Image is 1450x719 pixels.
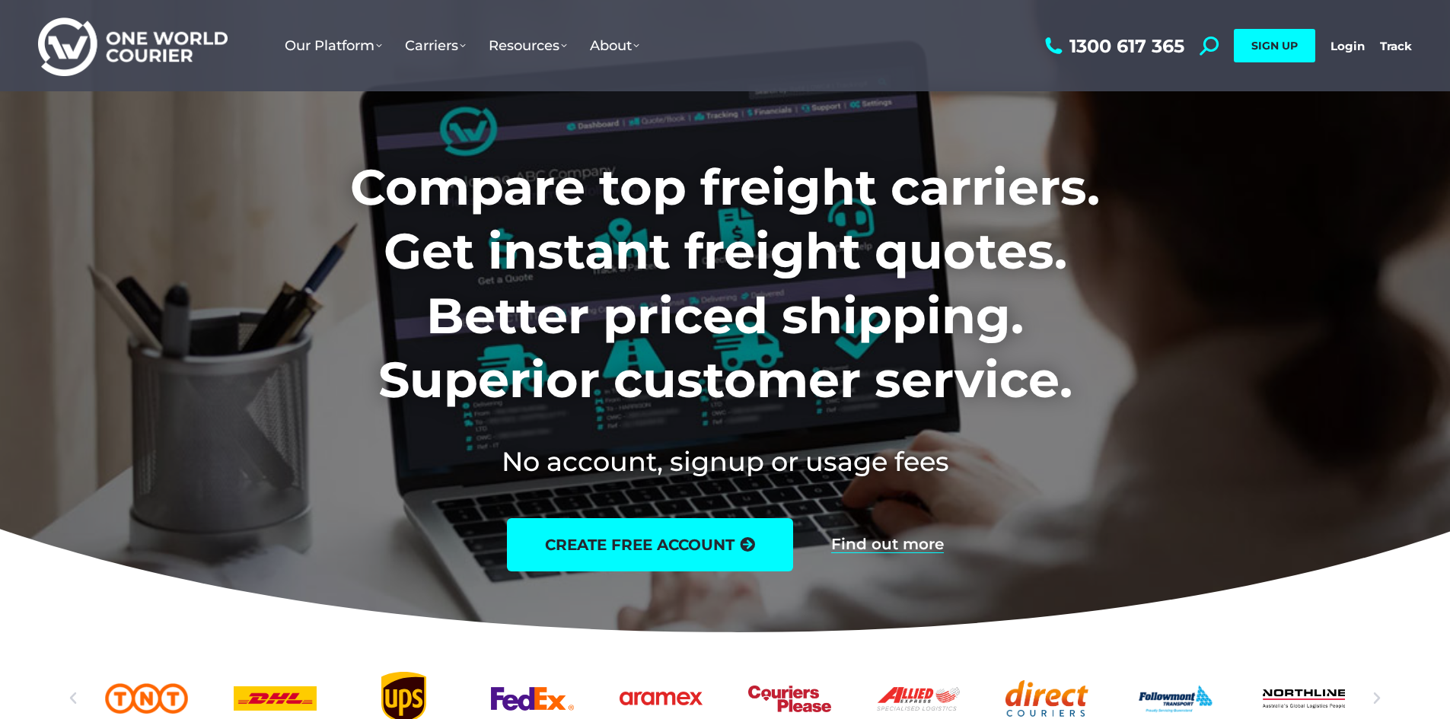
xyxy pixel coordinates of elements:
a: Find out more [831,536,944,553]
a: 1300 617 365 [1041,37,1184,56]
h2: No account, signup or usage fees [250,443,1200,480]
a: About [578,22,651,69]
span: Carriers [405,37,466,54]
a: Carriers [394,22,477,69]
a: Resources [477,22,578,69]
h1: Compare top freight carriers. Get instant freight quotes. Better priced shipping. Superior custom... [250,155,1200,412]
a: create free account [507,518,793,571]
a: Login [1330,39,1365,53]
a: Our Platform [273,22,394,69]
span: About [590,37,639,54]
a: Track [1380,39,1412,53]
span: SIGN UP [1251,39,1298,52]
span: Our Platform [285,37,382,54]
a: SIGN UP [1234,29,1315,62]
span: Resources [489,37,567,54]
img: One World Courier [38,15,228,77]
